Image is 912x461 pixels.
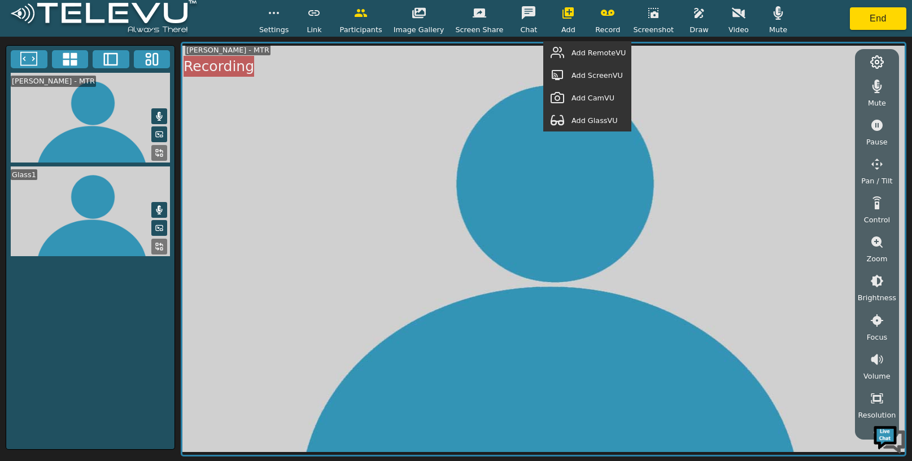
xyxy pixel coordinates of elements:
button: Replace Feed [151,145,167,161]
span: Pan / Tilt [861,175,892,186]
span: Settings [259,24,289,35]
div: Recording [184,56,254,77]
span: Control [864,214,890,225]
span: Screen Share [455,24,503,35]
span: Mute [769,24,787,35]
span: Video [728,24,749,35]
span: Image Gallery [394,24,444,35]
button: 4x4 [52,50,89,68]
span: Brightness [858,292,896,303]
div: [PERSON_NAME] - MTR [11,76,96,86]
div: Minimize live chat window [185,6,212,33]
span: Mute [868,98,886,108]
span: Zoom [866,253,887,264]
span: Pause [866,137,888,147]
span: Record [595,24,620,35]
div: [PERSON_NAME] - MTR [185,45,270,55]
button: Fullscreen [11,50,47,68]
img: Chat Widget [872,422,906,455]
span: Resolution [858,410,896,420]
span: Screenshot [633,24,674,35]
span: Focus [867,332,888,343]
button: Three Window Medium [134,50,171,68]
textarea: Type your message and hit 'Enter' [6,308,215,348]
span: We're online! [66,142,156,256]
div: Glass1 [11,169,37,180]
span: Add ScreenVU [571,70,623,81]
span: Add CamVU [571,93,614,103]
button: End [850,7,906,30]
span: Chat [520,24,537,35]
button: Picture in Picture [151,220,167,236]
span: Volume [863,371,891,381]
div: Chat with us now [59,59,190,74]
button: Mute [151,108,167,124]
button: Mute [151,202,167,218]
span: Link [307,24,321,35]
button: Picture in Picture [151,126,167,142]
span: Draw [690,24,708,35]
button: Two Window Medium [93,50,129,68]
span: Add GlassVU [571,115,618,126]
img: d_736959983_company_1615157101543_736959983 [19,52,47,81]
span: Add RemoteVU [571,47,626,58]
span: Add [561,24,575,35]
button: Replace Feed [151,239,167,254]
span: Participants [339,24,382,35]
